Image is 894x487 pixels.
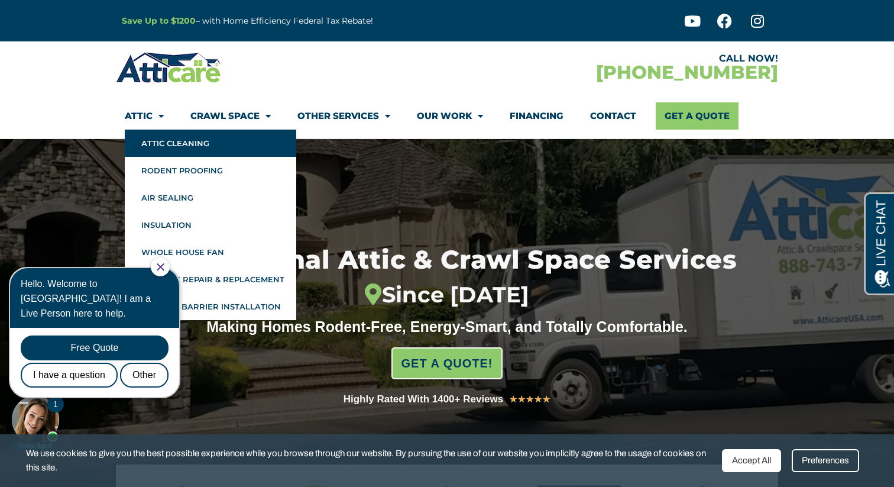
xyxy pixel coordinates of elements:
[517,392,526,407] i: ★
[526,392,534,407] i: ★
[656,102,738,130] a: Get A Quote
[125,102,769,130] nav: Menu
[184,318,710,336] div: Making Homes Rodent-Free, Energy-Smart, and Totally Comfortable.
[722,449,781,472] div: Accept All
[26,446,713,475] span: We use cookies to give you the best possible experience while you browse through our website. By ...
[125,184,296,211] a: Air Sealing
[125,238,296,266] a: Whole House Fan
[122,15,196,26] a: Save Up to $1200
[125,293,296,320] a: Radiant Barrier Installation
[509,392,517,407] i: ★
[125,130,296,320] ul: Attic
[125,130,296,157] a: Attic Cleaning
[98,247,796,308] h1: Professional Attic & Crawl Space Services
[125,157,296,184] a: Rodent Proofing
[125,102,164,130] a: Attic
[590,102,636,130] a: Contact
[125,266,296,293] a: Air Duct Repair & Replacement
[534,392,542,407] i: ★
[510,102,563,130] a: Financing
[6,256,195,451] iframe: Chat Invitation
[98,282,796,308] div: Since [DATE]
[391,347,503,379] a: GET A QUOTE!
[190,102,271,130] a: Crawl Space
[542,392,550,407] i: ★
[509,392,550,407] div: 5/5
[447,54,778,63] div: CALL NOW!
[297,102,390,130] a: Other Services
[401,351,493,375] span: GET A QUOTE!
[792,449,859,472] div: Preferences
[417,102,483,130] a: Our Work
[125,211,296,238] a: Insulation
[29,9,95,24] span: Opens a chat window
[122,14,505,28] p: – with Home Efficiency Federal Tax Rebate!
[344,391,504,408] div: Highly Rated With 1400+ Reviews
